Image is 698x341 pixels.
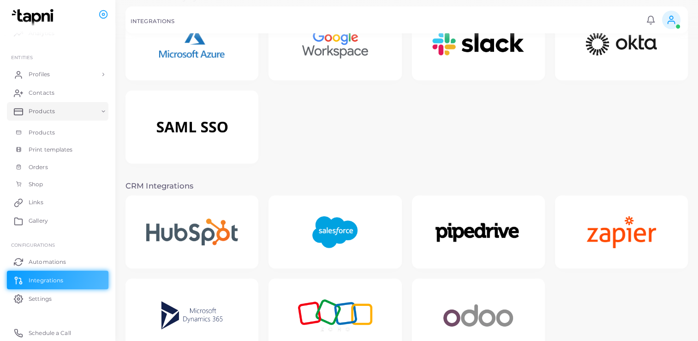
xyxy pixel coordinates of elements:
a: Automations [7,252,108,271]
img: Google Workspace [287,15,382,73]
a: Products [7,102,108,121]
img: Pipedrive [419,207,537,257]
img: SAML [133,103,251,152]
img: Hubspot [133,206,251,258]
a: Contacts [7,84,108,102]
span: Print templates [29,146,73,154]
a: Profiles [7,65,108,84]
a: Links [7,193,108,212]
span: Settings [29,295,52,303]
a: Print templates [7,141,108,158]
span: Orders [29,163,48,171]
span: ENTITIES [11,55,33,60]
img: Okta [562,19,680,69]
h3: CRM Integrations [125,182,688,191]
span: Gallery [29,217,48,225]
a: Shop [7,176,108,193]
a: Products [7,124,108,141]
a: Orders [7,158,108,176]
span: Links [29,198,43,207]
span: Analytics [29,29,54,37]
img: Microsoft Azure [145,15,239,73]
a: Analytics [7,24,108,43]
span: Contacts [29,89,54,97]
h5: INTEGRATIONS [131,18,174,24]
span: Profiles [29,70,50,79]
span: Automations [29,258,66,266]
span: Products [29,128,55,137]
a: Settings [7,289,108,308]
span: Integrations [29,276,63,285]
img: logo [8,9,60,26]
a: Integrations [7,271,108,289]
img: Slack [419,19,537,69]
img: Salesforce [299,203,370,261]
span: Shop [29,180,43,189]
span: Schedule a Call [29,329,71,337]
a: Gallery [7,212,108,230]
span: Configurations [11,242,55,248]
span: Products [29,107,55,116]
img: Zapier [574,203,669,261]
